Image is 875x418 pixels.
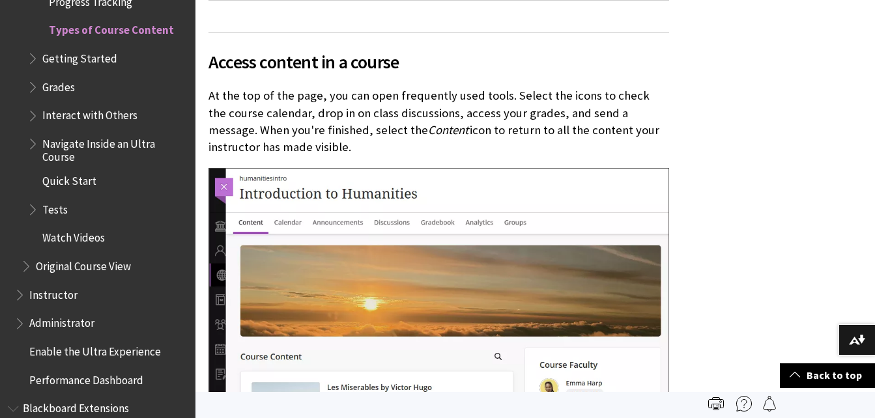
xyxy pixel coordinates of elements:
span: Blackboard Extensions [23,398,129,415]
span: Grades [42,76,75,94]
span: Quick Start [42,170,96,188]
span: Performance Dashboard [29,369,143,387]
img: More help [736,396,752,411]
span: Access content in a course [208,48,669,76]
span: Types of Course Content [49,20,174,37]
span: Getting Started [42,48,117,65]
span: Original Course View [36,255,131,273]
p: At the top of the page, you can open frequently used tools. Select the icons to check the course ... [208,87,669,156]
span: Enable the Ultra Experience [29,341,161,358]
span: Watch Videos [42,227,105,245]
img: Print [708,396,724,411]
span: Content [428,122,468,137]
span: Tests [42,199,68,216]
span: Navigate Inside an Ultra Course [42,133,186,163]
img: Follow this page [762,396,777,411]
a: Back to top [780,363,875,387]
span: Instructor [29,284,78,301]
span: Administrator [29,313,94,330]
span: Interact with Others [42,105,137,122]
